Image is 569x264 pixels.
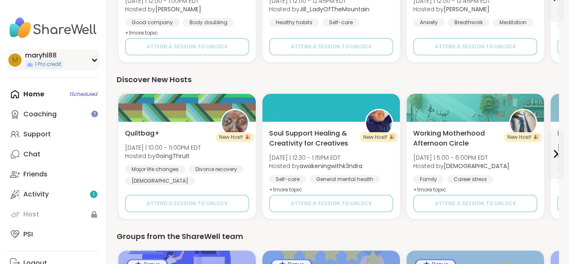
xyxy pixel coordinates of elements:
[147,43,228,50] span: Attend a session to unlock
[7,224,100,244] a: PSI
[504,132,542,142] div: New Host! 🎉
[7,13,100,43] img: ShareWell Nav Logo
[413,195,537,212] button: Attend a session to unlock
[155,152,190,160] b: GoingThruIt
[435,200,516,207] span: Attend a session to unlock
[291,200,372,207] span: Attend a session to unlock
[269,153,362,162] span: [DATE] | 12:30 - 1:15PM EDT
[413,128,500,148] span: Working Motherhood Afternoon Circle
[125,18,180,27] div: Good company
[448,18,489,27] div: Breathwork
[23,110,57,119] div: Coaching
[222,110,248,136] img: GoingThruIt
[25,51,63,60] div: maryhl88
[125,195,249,212] button: Attend a session to unlock
[117,74,559,85] div: Discover New Hosts
[413,18,444,27] div: Anxiety
[322,18,359,27] div: Self-care
[7,204,100,224] a: Host
[269,38,393,55] button: Attend a session to unlock
[7,164,100,184] a: Friends
[269,195,393,212] button: Attend a session to unlock
[7,104,100,124] a: Coaching
[147,200,228,207] span: Attend a session to unlock
[35,61,61,68] span: 1 Pro credit
[93,191,95,198] span: 1
[447,175,494,184] div: Career stress
[435,43,516,50] span: Attend a session to unlock
[493,18,533,27] div: Meditation
[299,5,369,13] b: Jill_LadyOfTheMountain
[413,38,537,55] button: Attend a session to unlock
[291,43,372,50] span: Attend a session to unlock
[269,18,319,27] div: Healthy habits
[125,152,201,160] span: Hosted by
[155,5,201,13] b: [PERSON_NAME]
[125,165,185,173] div: Major life changes
[12,55,18,65] span: m
[309,175,380,184] div: General mental health
[360,132,398,142] div: New Host! 🎉
[444,162,509,170] b: [DEMOGRAPHIC_DATA]
[269,162,362,170] span: Hosted by
[125,5,201,13] span: Hosted by
[7,144,100,164] a: Chat
[413,162,509,170] span: Hosted by
[91,111,98,117] iframe: Spotlight
[366,110,392,136] img: awakeningwithk3ndra
[444,5,489,13] b: [PERSON_NAME]
[23,150,40,159] div: Chat
[189,165,244,173] div: Divorce recovery
[23,230,33,239] div: PSI
[269,128,356,148] span: Soul Support Healing & Creativity for Creatives
[125,143,201,152] span: [DATE] | 10:00 - 11:00PM EDT
[216,132,254,142] div: New Host! 🎉
[23,170,47,179] div: Friends
[23,130,51,139] div: Support
[413,175,444,184] div: Family
[413,5,490,13] span: Hosted by
[117,231,559,242] div: Groups from the ShareWell team
[125,177,195,185] div: [DEMOGRAPHIC_DATA]
[125,128,160,138] span: Quiltbag+
[269,5,369,13] span: Hosted by
[125,38,249,55] button: Attend a session to unlock
[7,184,100,204] a: Activity1
[23,210,39,219] div: Host
[510,110,536,136] img: KarmaKat42
[7,124,100,144] a: Support
[413,153,509,162] span: [DATE] | 5:00 - 6:00PM EDT
[23,190,49,199] div: Activity
[299,162,362,170] b: awakeningwithk3ndra
[183,18,234,27] div: Body doubling
[269,175,306,184] div: Self-care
